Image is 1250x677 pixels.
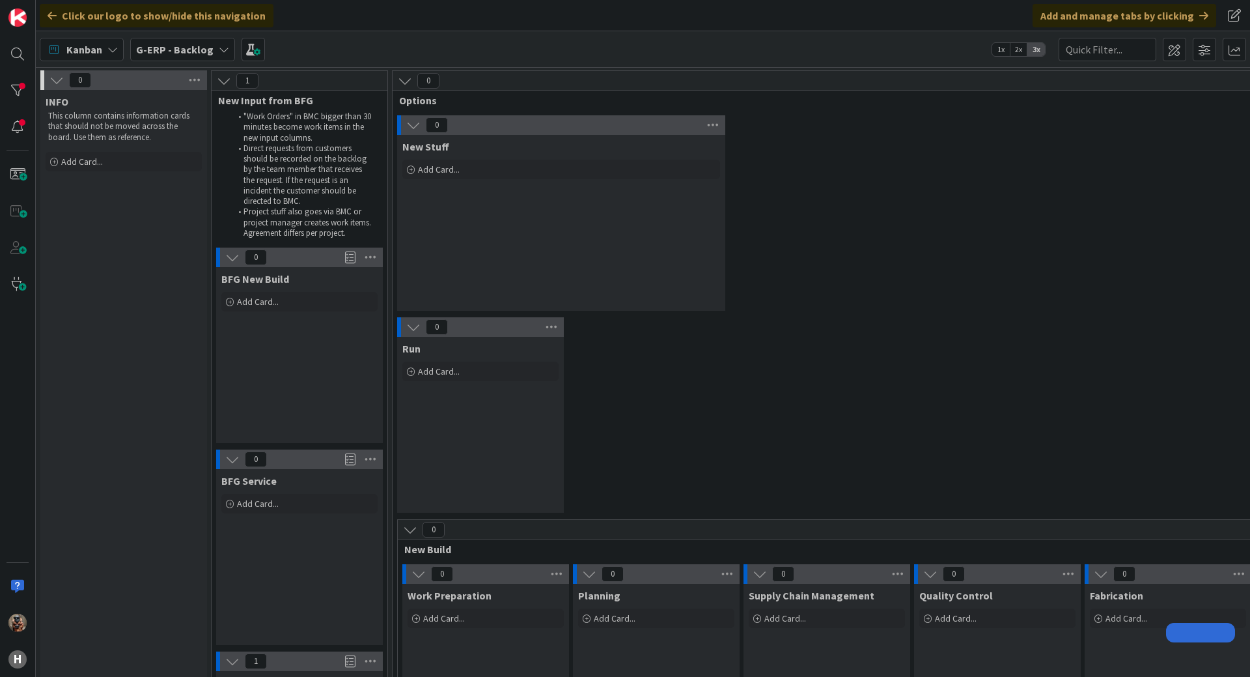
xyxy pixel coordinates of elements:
[1059,38,1156,61] input: Quick Filter...
[772,566,794,582] span: 0
[136,43,214,56] b: G-ERP - Backlog
[1105,612,1147,624] span: Add Card...
[943,566,965,582] span: 0
[402,140,449,153] span: New Stuff
[935,612,977,624] span: Add Card...
[418,366,460,377] span: Add Card...
[69,72,91,88] span: 0
[218,94,371,107] span: New Input from BFG
[602,566,624,582] span: 0
[1010,43,1027,56] span: 2x
[423,612,465,624] span: Add Card...
[48,111,199,143] p: This column contains information cards that should not be moved across the board. Use them as ref...
[40,4,273,27] div: Click our logo to show/hide this navigation
[245,452,267,467] span: 0
[426,319,448,335] span: 0
[417,73,439,89] span: 0
[237,498,279,510] span: Add Card...
[245,250,267,265] span: 0
[46,95,68,108] span: INFO
[221,474,277,487] span: BFG Service
[919,589,993,602] span: Quality Control
[764,612,806,624] span: Add Card...
[594,612,635,624] span: Add Card...
[1113,566,1135,582] span: 0
[8,8,27,27] img: Visit kanbanzone.com
[418,164,460,175] span: Add Card...
[61,156,103,167] span: Add Card...
[231,143,372,207] li: Direct requests from customers should be recorded on the backlog by the team member that receives...
[578,589,620,602] span: Planning
[236,73,258,89] span: 1
[1090,589,1143,602] span: Fabrication
[8,614,27,632] img: VK
[66,42,102,57] span: Kanban
[992,43,1010,56] span: 1x
[231,111,372,143] li: "Work Orders" in BMC bigger than 30 minutes become work items in the new input columns.
[408,589,492,602] span: Work Preparation
[1033,4,1216,27] div: Add and manage tabs by clicking
[221,272,289,285] span: BFG New Build
[237,296,279,308] span: Add Card...
[245,654,267,669] span: 1
[426,117,448,133] span: 0
[431,566,453,582] span: 0
[749,589,874,602] span: Supply Chain Management
[423,522,445,538] span: 0
[402,342,421,355] span: Run
[1027,43,1045,56] span: 3x
[231,207,372,238] li: Project stuff also goes via BMC or project manager creates work items. Agreement differs per proj...
[8,650,27,669] div: H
